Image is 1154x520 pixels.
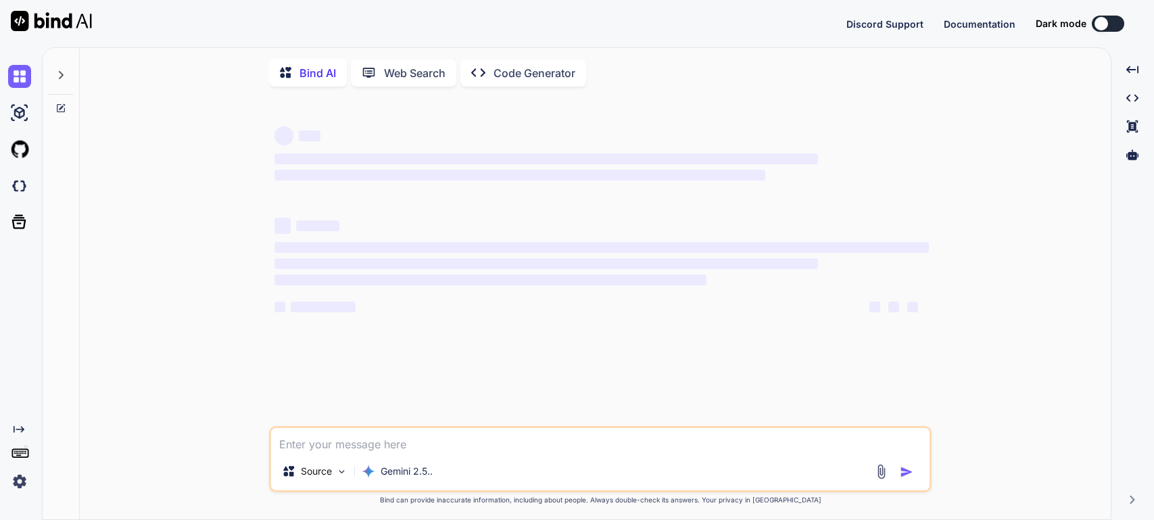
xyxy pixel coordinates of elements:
img: attachment [873,464,889,479]
img: darkCloudIdeIcon [8,174,31,197]
span: Discord Support [846,18,923,30]
span: ‌ [299,131,320,141]
img: ai-studio [8,101,31,124]
span: ‌ [296,220,339,231]
p: Code Generator [494,65,575,81]
span: ‌ [888,302,899,312]
img: chat [8,65,31,88]
span: ‌ [274,258,817,269]
button: Documentation [944,17,1015,31]
img: settings [8,470,31,493]
img: Pick Models [336,466,347,477]
span: Dark mode [1036,17,1086,30]
p: Source [301,465,332,478]
span: ‌ [274,242,929,253]
p: Bind AI [299,65,336,81]
span: ‌ [274,275,706,285]
span: ‌ [274,170,765,181]
p: Bind can provide inaccurate information, including about people. Always double-check its answers.... [269,495,932,505]
span: ‌ [907,302,918,312]
span: ‌ [869,302,880,312]
span: ‌ [274,126,293,145]
span: ‌ [274,302,285,312]
span: ‌ [291,302,356,312]
img: Bind AI [11,11,92,31]
img: githubLight [8,138,31,161]
span: ‌ [274,153,817,164]
img: icon [900,465,913,479]
span: Documentation [944,18,1015,30]
img: Gemini 2.5 Pro [362,465,375,478]
p: Web Search [384,65,446,81]
p: Gemini 2.5.. [381,465,433,478]
span: ‌ [274,218,291,234]
button: Discord Support [846,17,923,31]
